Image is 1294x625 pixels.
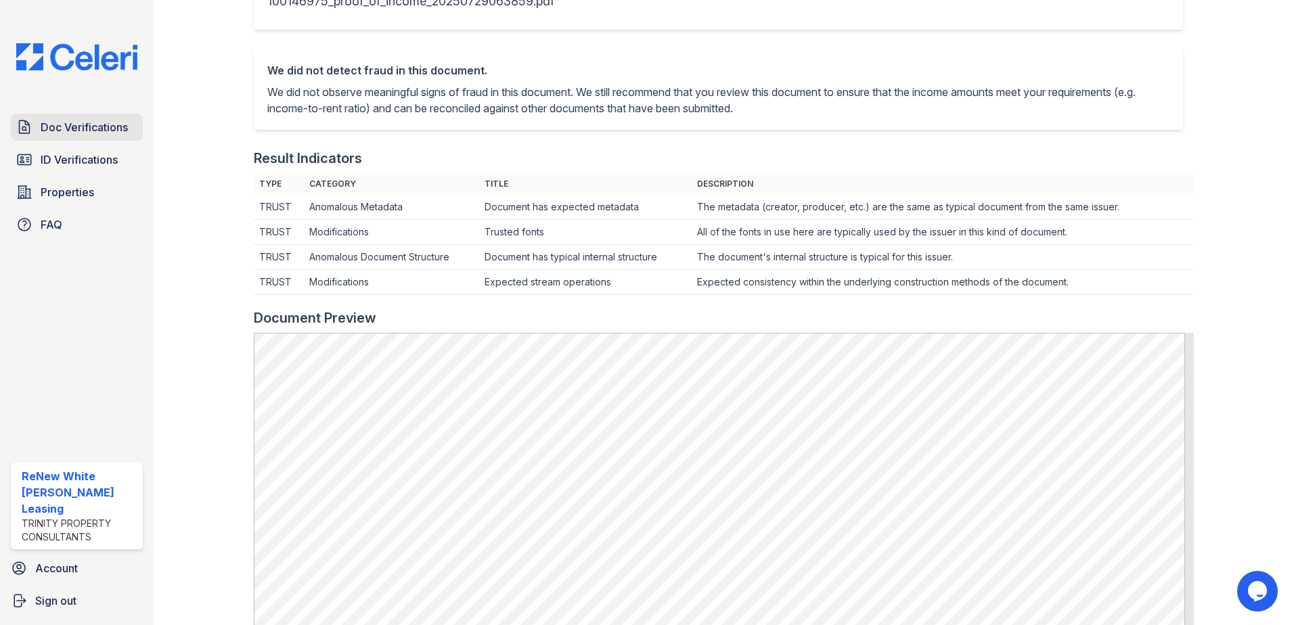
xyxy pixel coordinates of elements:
th: Title [479,173,692,195]
div: Trinity Property Consultants [22,517,137,544]
td: TRUST [254,270,304,295]
td: All of the fonts in use here are typically used by the issuer in this kind of document. [692,220,1194,245]
td: The document's internal structure is typical for this issuer. [692,245,1194,270]
th: Description [692,173,1194,195]
span: Properties [41,184,94,200]
td: The metadata (creator, producer, etc.) are the same as typical document from the same issuer. [692,195,1194,220]
td: Expected stream operations [479,270,692,295]
a: ID Verifications [11,146,143,173]
td: Trusted fonts [479,220,692,245]
td: Document has typical internal structure [479,245,692,270]
th: Category [304,173,479,195]
td: Anomalous Metadata [304,195,479,220]
span: Sign out [35,593,76,609]
td: TRUST [254,245,304,270]
td: Anomalous Document Structure [304,245,479,270]
span: Doc Verifications [41,119,128,135]
a: Sign out [5,587,148,614]
td: Document has expected metadata [479,195,692,220]
td: Modifications [304,220,479,245]
p: We did not observe meaningful signs of fraud in this document. We still recommend that you review... [267,84,1169,116]
td: Modifications [304,270,479,295]
a: Properties [11,179,143,206]
img: CE_Logo_Blue-a8612792a0a2168367f1c8372b55b34899dd931a85d93a1a3d3e32e68fde9ad4.png [5,43,148,70]
span: ID Verifications [41,152,118,168]
div: We did not detect fraud in this document. [267,62,1169,78]
td: Expected consistency within the underlying construction methods of the document. [692,270,1194,295]
div: Document Preview [254,308,376,327]
th: Type [254,173,304,195]
a: FAQ [11,211,143,238]
div: Result Indicators [254,149,362,168]
a: Doc Verifications [11,114,143,141]
iframe: chat widget [1237,571,1280,611]
div: ReNew White [PERSON_NAME] Leasing [22,468,137,517]
span: FAQ [41,216,62,233]
td: TRUST [254,195,304,220]
a: Account [5,555,148,582]
td: TRUST [254,220,304,245]
span: Account [35,560,78,576]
